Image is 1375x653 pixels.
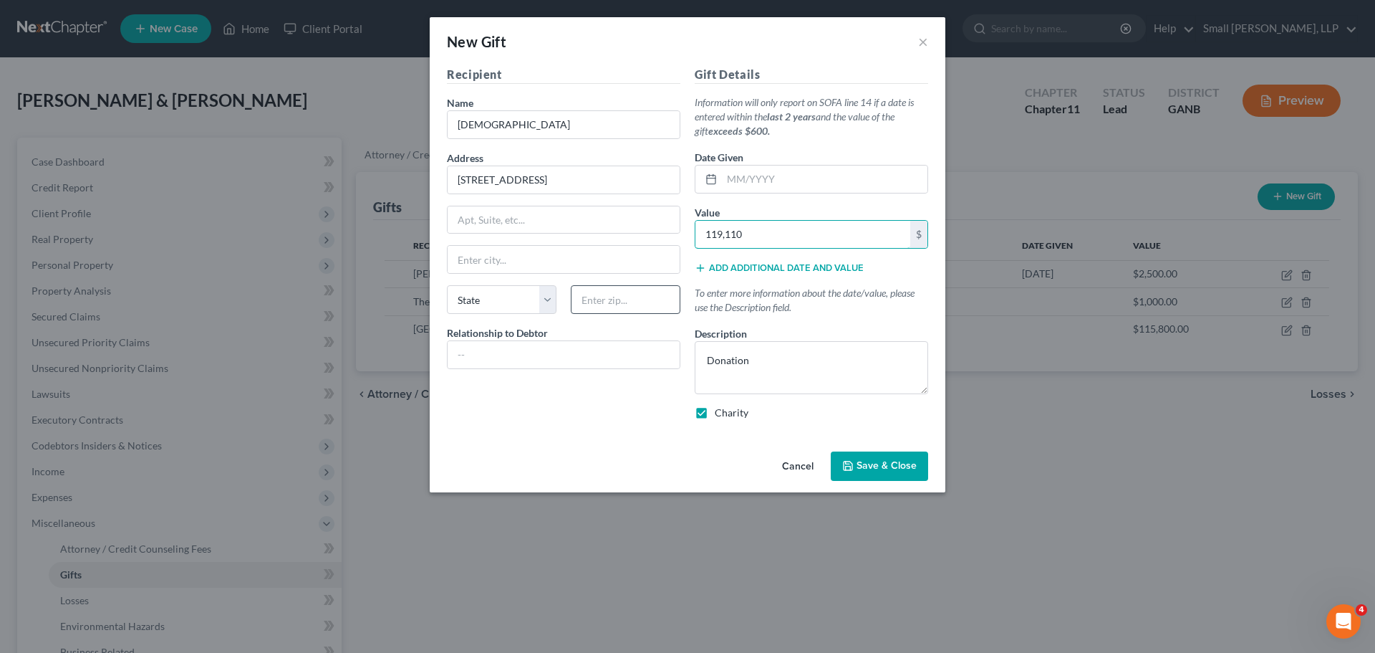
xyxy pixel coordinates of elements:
span: New [447,33,478,50]
span: Name [447,97,473,109]
button: Save & Close [831,452,928,482]
label: Address [447,151,483,166]
strong: exceeds $600. [708,125,770,137]
input: Enter zip... [571,285,680,314]
input: Enter city... [448,246,680,273]
span: Description [695,328,747,340]
label: Charity [715,406,748,420]
input: -- [448,341,680,368]
span: 4 [1356,604,1367,616]
input: MM/YYYY [722,166,927,193]
label: Date Given [695,150,743,165]
input: Apt, Suite, etc... [448,206,680,234]
button: Cancel [771,453,825,482]
p: Information will only report on SOFA line 14 if a date is entered within the and the value of the... [695,95,928,138]
button: Add additional date and value [695,262,864,274]
input: 0.00 [695,221,910,248]
button: × [918,33,928,50]
input: Enter name... [448,111,680,138]
span: Gift [481,33,507,50]
label: Relationship to Debtor [447,325,548,340]
p: To enter more information about the date/value, please use the Description field. [695,286,928,315]
span: Value [695,206,720,219]
div: $ [910,221,927,248]
input: Enter address... [448,166,680,194]
span: Save & Close [857,460,917,472]
iframe: Intercom live chat [1326,604,1361,639]
h5: Recipient [447,66,680,84]
strong: last 2 years [767,110,816,123]
h5: Gift Details [695,66,928,84]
